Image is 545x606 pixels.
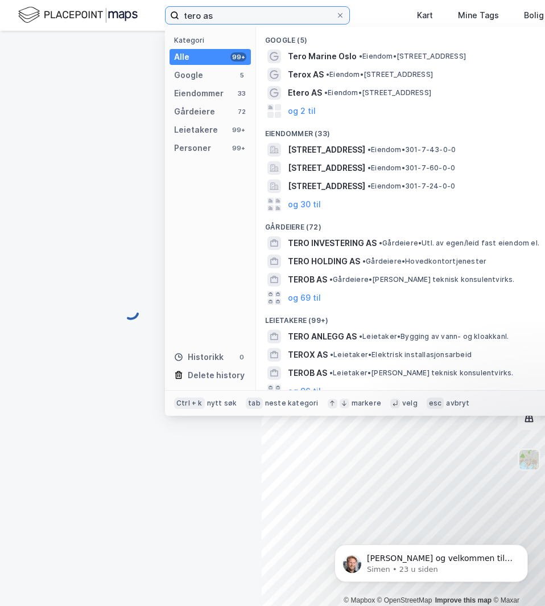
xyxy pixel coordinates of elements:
span: • [324,88,328,97]
div: avbryt [446,399,469,408]
span: Eiendom • [STREET_ADDRESS] [326,70,433,79]
div: 99+ [230,125,246,134]
span: • [368,163,371,172]
div: 33 [237,89,246,98]
span: Terox AS [288,68,324,81]
span: [STREET_ADDRESS] [288,161,365,175]
span: • [326,70,329,79]
div: tab [246,398,263,409]
span: • [379,239,382,247]
span: Eiendom • 301-7-43-0-0 [368,145,456,154]
div: 72 [237,107,246,116]
span: TEROB AS [288,273,327,286]
span: [STREET_ADDRESS] [288,143,365,157]
div: 99+ [230,144,246,153]
a: Improve this map [435,596,492,604]
img: logo.f888ab2527a4732fd821a326f86c7f29.svg [18,5,138,25]
div: 0 [237,353,246,362]
div: 5 [237,71,246,80]
div: Leietakere [174,123,218,137]
span: Eiendom • 301-7-60-0-0 [368,163,455,173]
div: Mine Tags [458,9,499,22]
div: markere [352,399,381,408]
a: OpenStreetMap [377,596,432,604]
div: Gårdeiere [174,105,215,118]
div: Ctrl + k [174,398,205,409]
div: Historikk [174,350,224,364]
div: Google [174,68,203,82]
button: og 96 til [288,384,321,398]
input: Søk på adresse, matrikkel, gårdeiere, leietakere eller personer [179,7,336,24]
button: og 69 til [288,291,321,305]
span: • [329,368,333,377]
a: Mapbox [344,596,375,604]
span: Leietaker • Elektrisk installasjonsarbeid [330,350,472,359]
iframe: Intercom notifications melding [317,521,545,600]
div: Kategori [174,36,251,44]
span: TERO INVESTERING AS [288,236,377,250]
div: Delete history [188,368,245,382]
div: nytt søk [207,399,237,408]
span: • [330,350,333,359]
span: Eiendom • 301-7-24-0-0 [368,182,455,191]
div: Bolig [524,9,544,22]
div: Kart [417,9,433,22]
img: spinner.a6d8c91a73a9ac5275cf975e30b51cfb.svg [122,302,140,321]
div: Alle [174,50,189,64]
span: TERO ANLEGG AS [288,330,357,343]
span: Gårdeiere • Hovedkontortjenester [362,257,486,266]
span: Leietaker • [PERSON_NAME] teknisk konsulentvirks. [329,368,514,378]
div: Eiendommer [174,87,224,100]
span: • [368,182,371,190]
div: esc [427,398,444,409]
span: TEROB AS [288,366,327,380]
div: Personer [174,141,211,155]
img: Z [518,449,540,470]
span: [PERSON_NAME] og velkommen til Newsec Maps, [PERSON_NAME] det er du lurer på så er det bare å ta ... [49,33,195,88]
span: • [368,145,371,154]
p: Message from Simen, sent 23 u siden [49,44,196,54]
div: velg [402,399,418,408]
button: og 2 til [288,104,316,118]
span: [STREET_ADDRESS] [288,179,365,193]
span: TEROX AS [288,348,328,362]
button: og 30 til [288,198,321,211]
div: 99+ [230,52,246,62]
span: • [359,332,362,341]
span: • [359,52,362,60]
span: Eiendom • [STREET_ADDRESS] [324,88,431,97]
span: Gårdeiere • Utl. av egen/leid fast eiendom el. [379,239,539,248]
span: • [329,275,333,284]
div: neste kategori [265,399,319,408]
span: Gårdeiere • [PERSON_NAME] teknisk konsulentvirks. [329,275,515,284]
span: TERO HOLDING AS [288,255,360,268]
span: Eiendom • [STREET_ADDRESS] [359,52,466,61]
span: • [362,257,366,265]
span: Etero AS [288,86,322,100]
span: Leietaker • Bygging av vann- og kloakkanl. [359,332,509,341]
span: Tero Marine Oslo [288,50,357,63]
